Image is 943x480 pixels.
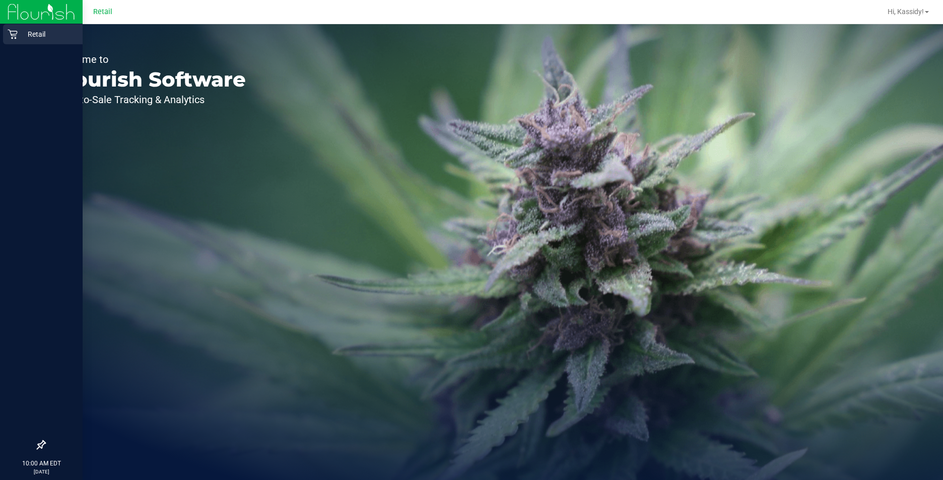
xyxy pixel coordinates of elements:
span: Hi, Kassidy! [888,8,924,16]
inline-svg: Retail [8,29,18,39]
span: Retail [93,8,112,16]
p: Welcome to [54,54,246,64]
p: 10:00 AM EDT [5,459,78,468]
p: Flourish Software [54,69,246,90]
p: Retail [18,28,78,40]
p: Seed-to-Sale Tracking & Analytics [54,95,246,105]
p: [DATE] [5,468,78,475]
